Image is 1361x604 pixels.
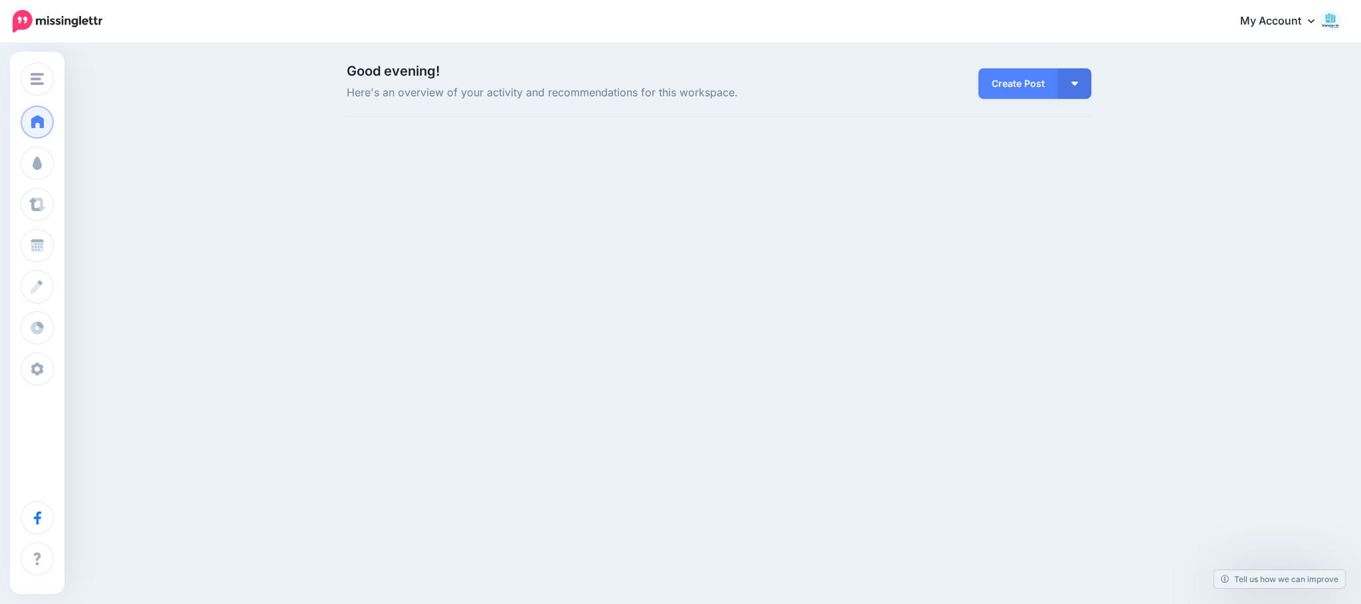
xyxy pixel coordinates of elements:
[13,10,102,33] img: Missinglettr
[1214,570,1345,588] a: Tell us how we can improve
[347,84,836,102] span: Here's an overview of your activity and recommendations for this workspace.
[1071,82,1078,86] img: arrow-down-white.png
[978,68,1058,99] a: Create Post
[347,63,440,79] span: Good evening!
[31,73,44,85] img: menu.png
[1227,5,1341,38] a: My Account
